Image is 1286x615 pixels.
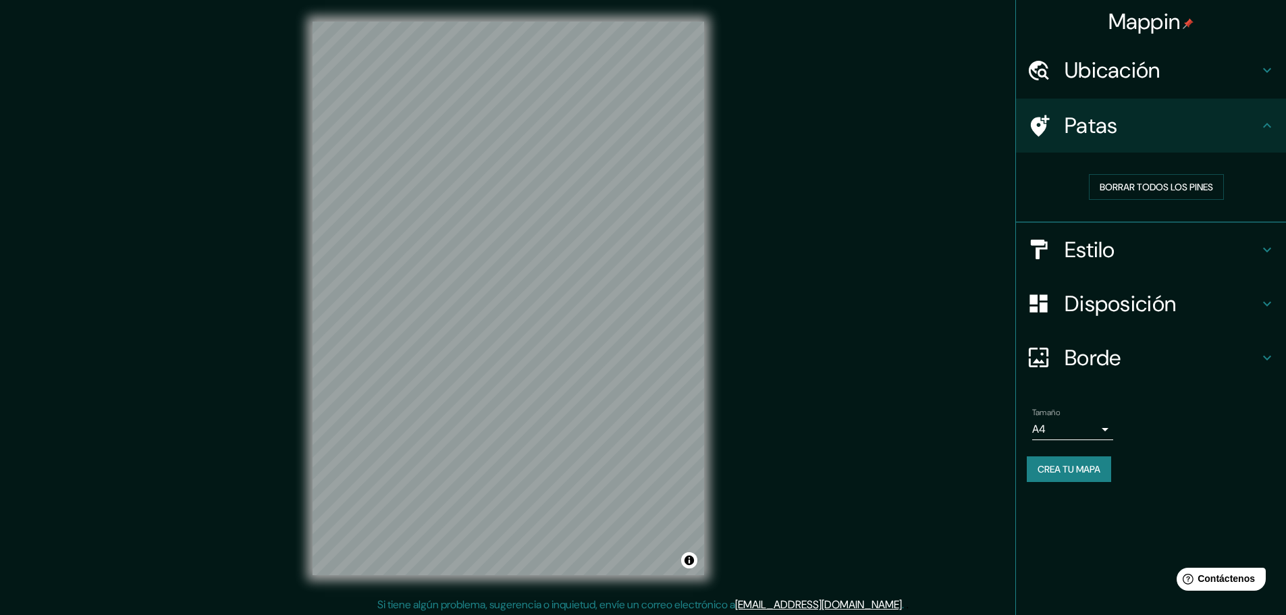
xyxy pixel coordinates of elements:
font: Estilo [1065,236,1115,264]
font: Mappin [1108,7,1181,36]
font: . [904,597,906,612]
button: Crea tu mapa [1027,456,1111,482]
div: Patas [1016,99,1286,153]
iframe: Lanzador de widgets de ayuda [1166,562,1271,600]
font: Ubicación [1065,56,1160,84]
font: Patas [1065,111,1118,140]
div: Disposición [1016,277,1286,331]
font: A4 [1032,422,1046,436]
div: A4 [1032,419,1113,440]
div: Ubicación [1016,43,1286,97]
div: Estilo [1016,223,1286,277]
font: Disposición [1065,290,1176,318]
div: Borde [1016,331,1286,385]
font: Borrar todos los pines [1100,181,1213,193]
a: [EMAIL_ADDRESS][DOMAIN_NAME] [735,597,902,612]
font: Si tiene algún problema, sugerencia o inquietud, envíe un correo electrónico a [377,597,735,612]
img: pin-icon.png [1183,18,1194,29]
font: . [902,597,904,612]
button: Borrar todos los pines [1089,174,1224,200]
button: Activar o desactivar atribución [681,552,697,568]
canvas: Mapa [313,22,704,575]
font: Tamaño [1032,407,1060,418]
font: Crea tu mapa [1038,463,1100,475]
font: . [906,597,909,612]
font: Borde [1065,344,1121,372]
